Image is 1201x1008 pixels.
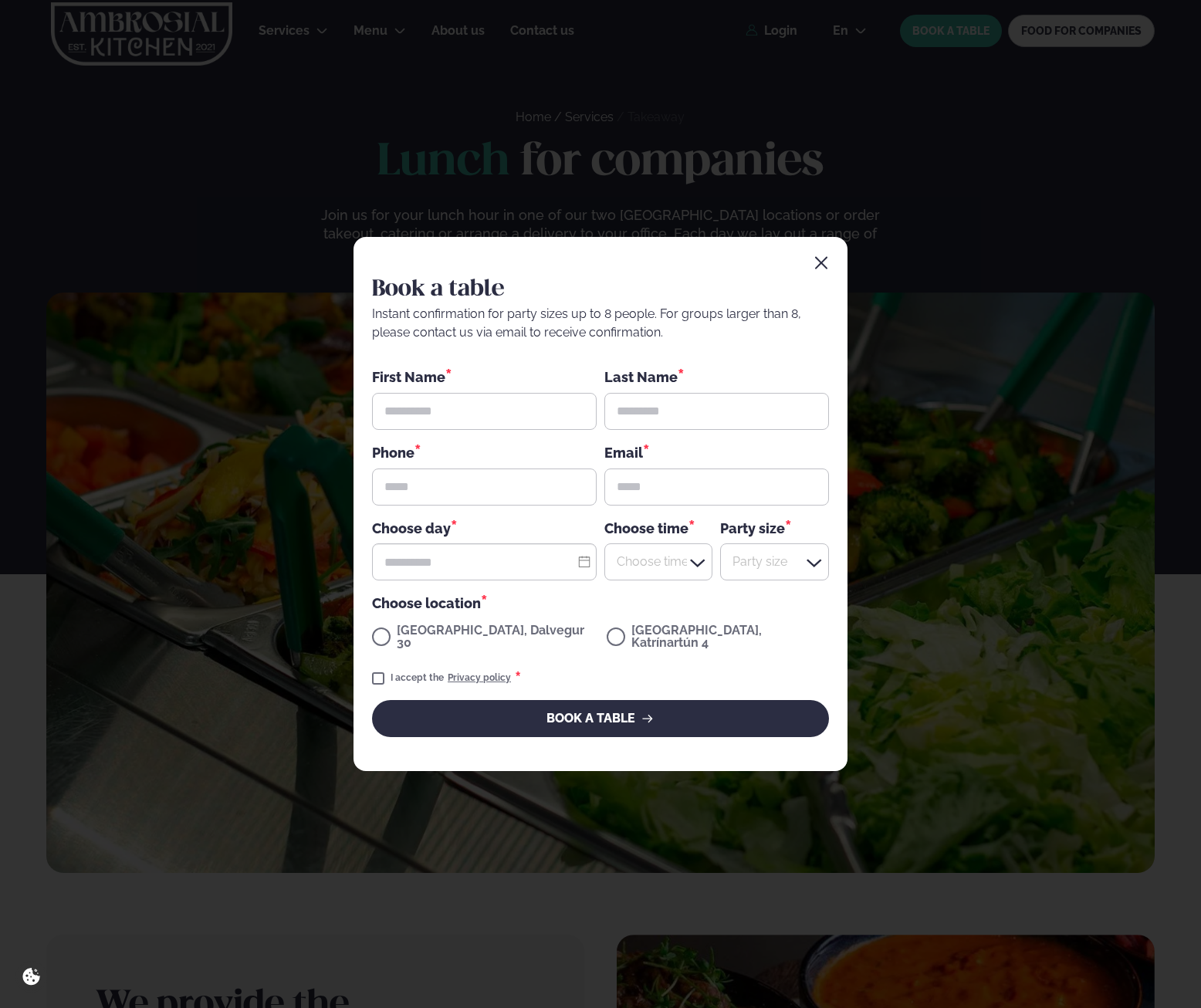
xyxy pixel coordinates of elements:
[604,367,829,387] div: Last Name
[372,700,829,737] button: BOOK A TABLE
[604,518,712,537] div: Choose time
[372,518,597,537] div: Choose day
[15,961,47,993] a: Cookie settings
[372,367,597,387] div: First Name
[372,274,829,305] h2: Book a table
[604,442,829,462] div: Email
[372,593,829,612] div: Choose location
[720,518,828,537] div: Party size
[372,442,597,462] div: Phone
[391,669,521,688] div: I accept the
[448,672,511,685] a: Privacy policy
[372,305,829,342] div: Instant confirmation for party sizes up to 8 people. For groups larger than 8, please contact us ...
